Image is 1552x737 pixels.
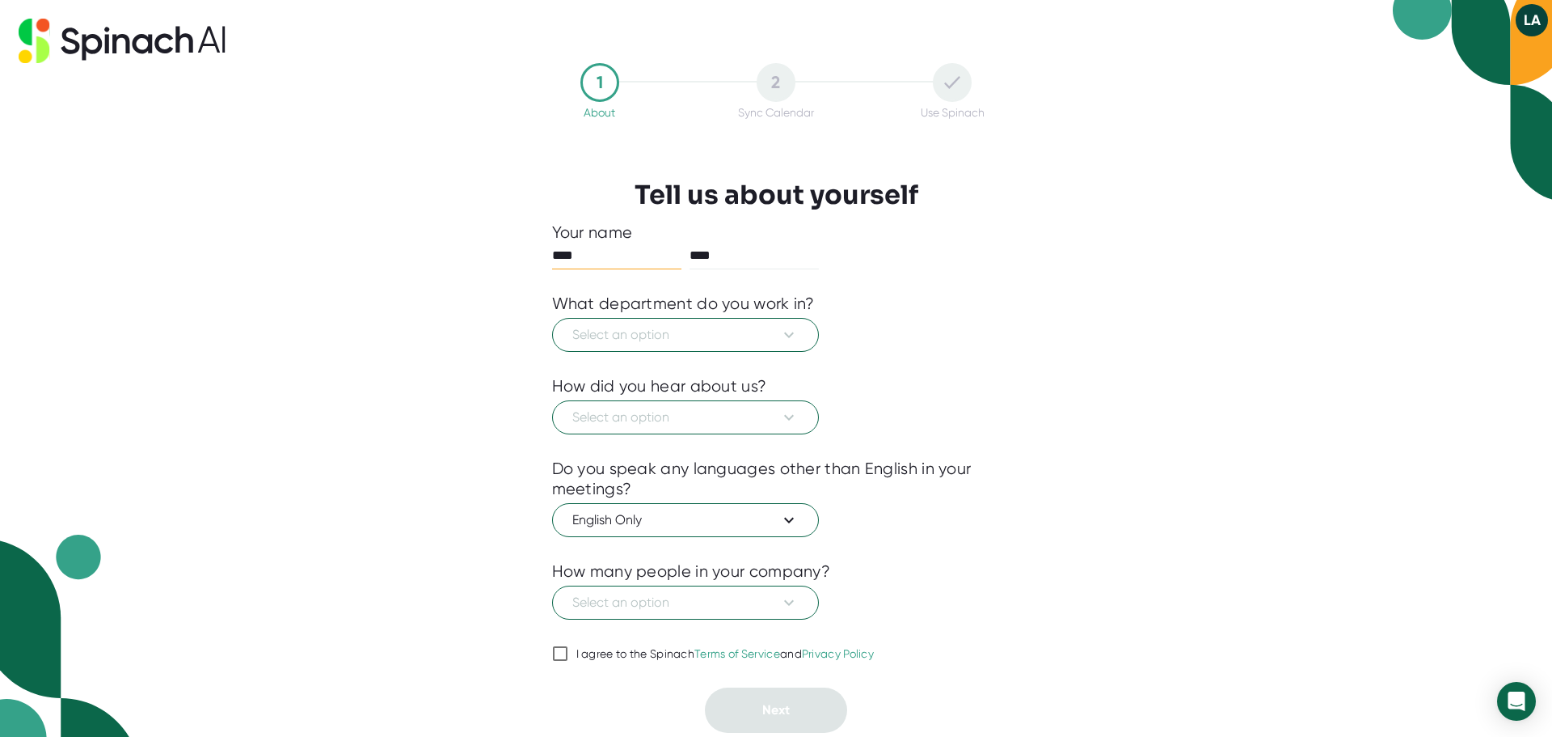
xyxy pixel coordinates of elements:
span: Select an option [572,408,799,427]
button: Select an option [552,586,819,620]
button: Select an option [552,318,819,352]
span: English Only [572,510,799,530]
div: Your name [552,222,1001,243]
div: I agree to the Spinach and [576,647,875,662]
div: Open Intercom Messenger [1497,682,1536,721]
div: How did you hear about us? [552,376,767,396]
div: How many people in your company? [552,561,831,582]
button: Select an option [552,400,819,434]
div: About [584,106,615,119]
span: Select an option [572,325,799,345]
div: 1 [580,63,619,102]
span: Next [762,702,790,718]
div: Use Spinach [921,106,985,119]
div: What department do you work in? [552,294,815,314]
div: Sync Calendar [738,106,814,119]
span: Select an option [572,593,799,612]
button: LA [1516,4,1548,36]
button: English Only [552,503,819,537]
button: Next [705,688,847,733]
div: 2 [757,63,795,102]
a: Terms of Service [694,647,780,660]
div: Do you speak any languages other than English in your meetings? [552,459,1001,499]
a: Privacy Policy [802,647,874,660]
h3: Tell us about yourself [635,180,918,210]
